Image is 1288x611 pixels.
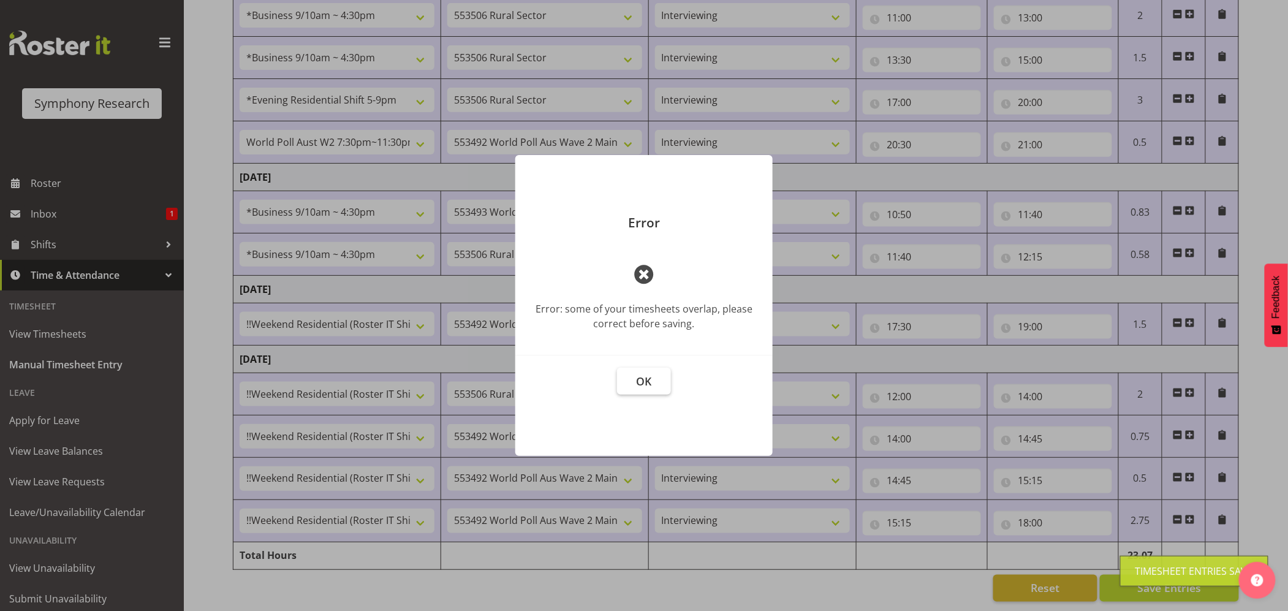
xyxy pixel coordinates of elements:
p: Error [528,216,760,229]
img: help-xxl-2.png [1251,574,1263,586]
span: OK [637,374,652,389]
button: OK [617,368,671,395]
span: Feedback [1271,276,1282,319]
div: Timesheet Entries Save [1135,564,1253,579]
button: Feedback - Show survey [1265,264,1288,347]
div: Error: some of your timesheets overlap, please correct before saving. [534,302,754,331]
